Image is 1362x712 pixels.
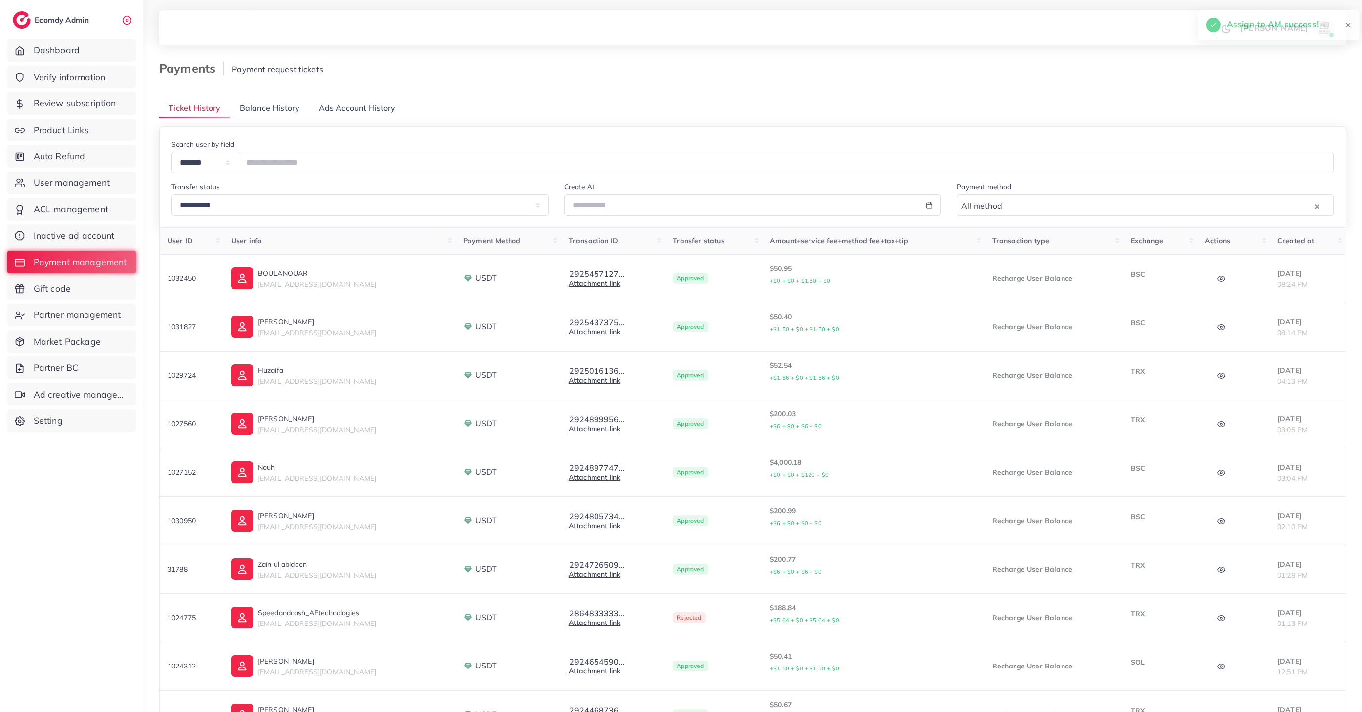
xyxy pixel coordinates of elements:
span: All method [959,199,1004,214]
span: Transaction ID [569,236,618,245]
a: Partner management [7,304,136,326]
span: Review subscription [34,97,116,110]
a: Payment management [7,251,136,273]
img: ic-user-info.36bf1079.svg [231,316,253,338]
p: 1027152 [168,466,215,478]
div: Search for option [957,194,1334,216]
button: 2924654590... [569,657,625,666]
p: [DATE] [1277,655,1338,667]
span: Approved [673,515,708,526]
span: USDT [475,321,497,332]
a: Attachment link [569,667,620,675]
span: Inactive ad account [34,229,115,242]
span: USDT [475,612,497,623]
span: Payment request tickets [232,64,323,74]
span: 08:14 PM [1277,328,1308,337]
small: +$6 + $0 + $6 + $0 [770,568,822,575]
h2: Ecomdy Admin [35,15,91,25]
p: [DATE] [1277,267,1338,279]
span: USDT [475,515,497,526]
a: ACL management [7,198,136,221]
span: Verify information [34,71,106,84]
label: Transfer status [171,182,220,192]
span: Created at [1277,236,1315,245]
span: 03:04 PM [1277,474,1308,483]
button: Clear Selected [1315,200,1319,212]
span: Gift code [34,282,71,295]
small: +$6 + $0 + $0 + $0 [770,520,822,527]
span: Approved [673,467,708,478]
small: +$1.50 + $0 + $1.50 + $0 [770,665,839,672]
p: [PERSON_NAME] [258,413,376,425]
span: Approved [673,564,708,575]
p: 1031827 [168,321,215,333]
label: Search user by field [171,139,234,149]
span: User info [231,236,261,245]
span: Amount+service fee+method fee+tax+tip [770,236,908,245]
button: 2925457127... [569,269,625,278]
span: Product Links [34,124,89,136]
span: Approved [673,418,708,429]
button: 2924897747... [569,463,625,472]
small: +$6 + $0 + $6 + $0 [770,423,822,430]
span: Approved [673,273,708,284]
p: [PERSON_NAME] [258,510,376,522]
label: Create At [564,182,595,192]
p: [DATE] [1277,607,1338,619]
small: +$5.64 + $0 + $5.64 + $0 [770,617,839,623]
a: Market Package [7,330,136,353]
img: payment [463,419,473,429]
span: Auto Refund [34,150,85,163]
p: Recharge User Balance [992,272,1115,284]
span: User ID [168,236,193,245]
img: ic-user-info.36bf1079.svg [231,267,253,289]
span: 08:24 PM [1277,280,1308,289]
p: $188.84 [770,602,977,626]
span: Payment Method [463,236,520,245]
span: Payment management [34,256,127,268]
span: Market Package [34,335,101,348]
small: +$0 + $0 + $1.50 + $0 [770,277,830,284]
p: Recharge User Balance [992,660,1115,672]
span: [EMAIL_ADDRESS][DOMAIN_NAME] [258,667,376,676]
img: ic-user-info.36bf1079.svg [231,461,253,483]
p: Nouh [258,461,376,473]
span: Exchange [1131,236,1163,245]
p: Recharge User Balance [992,563,1115,575]
span: 02:10 PM [1277,522,1308,531]
span: Approved [673,370,708,381]
a: User management [7,172,136,194]
img: ic-user-info.36bf1079.svg [231,607,253,628]
span: Balance History [240,102,299,114]
img: ic-user-info.36bf1079.svg [231,655,253,677]
span: USDT [475,563,497,575]
p: Recharge User Balance [992,466,1115,478]
p: [DATE] [1277,364,1338,376]
h3: Payments [159,61,224,76]
p: Recharge User Balance [992,321,1115,333]
p: 1032450 [168,272,215,284]
span: [EMAIL_ADDRESS][DOMAIN_NAME] [258,522,376,531]
span: Ticket History [169,102,220,114]
span: Transaction type [992,236,1050,245]
button: 2924726509... [569,560,625,569]
a: Auto Refund [7,145,136,168]
span: Dashboard [34,44,80,57]
span: Ad creative management [34,388,128,401]
a: Setting [7,409,136,432]
a: Inactive ad account [7,224,136,247]
img: ic-user-info.36bf1079.svg [231,364,253,386]
p: $52.54 [770,359,977,384]
button: 2924805734... [569,512,625,521]
img: payment [463,564,473,574]
span: 04:13 PM [1277,377,1308,386]
p: Recharge User Balance [992,515,1115,527]
a: Product Links [7,119,136,141]
img: payment [463,613,473,623]
p: [DATE] [1277,316,1338,328]
a: Attachment link [569,376,620,385]
img: payment [463,467,473,477]
p: 1027560 [168,418,215,430]
button: 2925437375... [569,318,625,327]
input: Search for option [1005,198,1312,214]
